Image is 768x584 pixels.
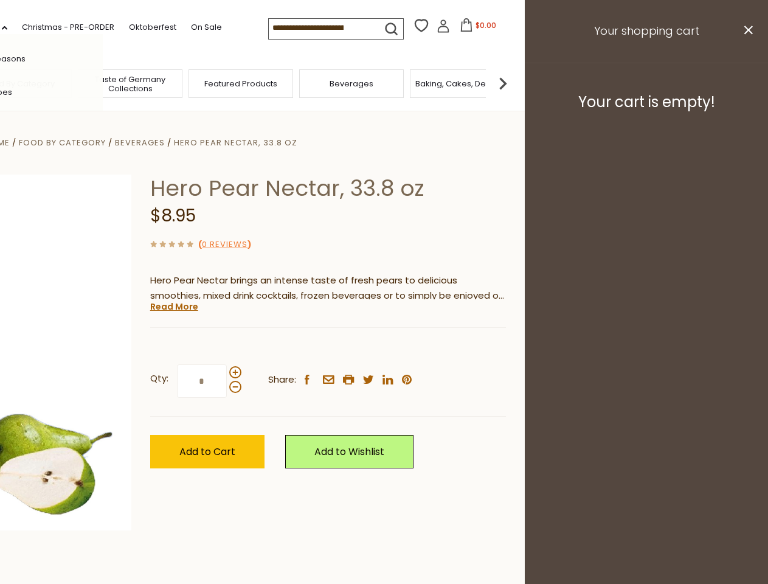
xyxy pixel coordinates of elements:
[150,435,265,468] button: Add to Cart
[179,445,235,459] span: Add to Cart
[129,21,176,34] a: Oktoberfest
[285,435,413,468] a: Add to Wishlist
[476,20,496,30] span: $0.00
[198,238,251,250] span: ( )
[204,79,277,88] a: Featured Products
[452,18,504,36] button: $0.00
[268,372,296,388] span: Share:
[415,79,510,88] a: Baking, Cakes, Desserts
[115,137,165,148] a: Beverages
[150,175,506,202] h1: Hero Pear Nectar, 33.8 oz
[22,21,114,34] a: Christmas - PRE-ORDER
[81,75,179,93] a: Taste of Germany Collections
[202,238,247,251] a: 0 Reviews
[540,93,753,111] h3: Your cart is empty!
[174,137,297,148] a: Hero Pear Nectar, 33.8 oz
[19,137,106,148] a: Food By Category
[177,364,227,398] input: Qty:
[150,301,198,313] a: Read More
[150,273,506,304] p: Hero Pear Nectar brings an intense taste of fresh pears to delicious smoothies, mixed drink cockt...
[491,71,515,96] img: next arrow
[191,21,222,34] a: On Sale
[150,204,196,228] span: $8.95
[330,79,373,88] a: Beverages
[150,371,168,386] strong: Qty:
